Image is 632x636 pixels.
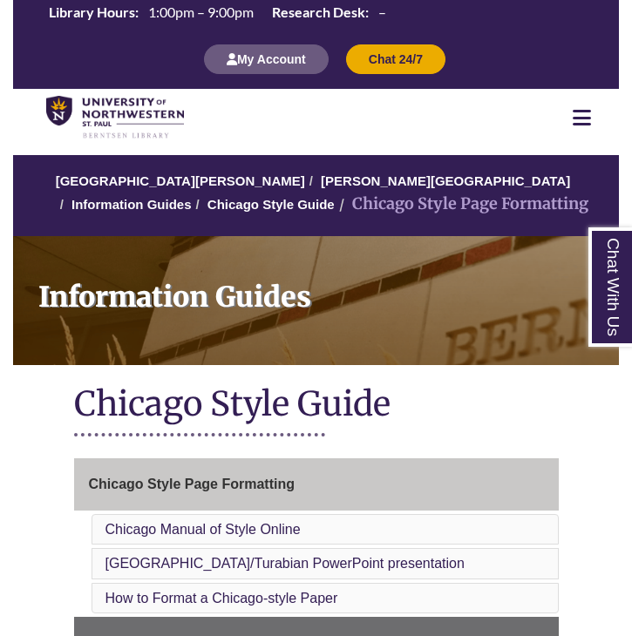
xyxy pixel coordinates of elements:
h1: Information Guides [27,236,619,342]
span: – [378,3,386,20]
th: Research Desk: [265,3,371,22]
span: 1:00pm – 9:00pm [148,3,254,20]
a: [GEOGRAPHIC_DATA]/Turabian PowerPoint presentation [105,556,465,571]
button: My Account [204,44,329,74]
a: Information Guides [13,236,619,365]
a: Chat 24/7 [346,51,445,66]
a: Chicago Style Page Formatting [74,458,559,511]
a: [GEOGRAPHIC_DATA][PERSON_NAME] [56,173,305,188]
button: Chat 24/7 [346,44,445,74]
img: UNWSP Library Logo [46,96,184,139]
a: Hours Today [42,3,393,26]
a: My Account [204,51,329,66]
a: How to Format a Chicago-style Paper [105,591,338,606]
a: [PERSON_NAME][GEOGRAPHIC_DATA] [321,173,570,188]
a: Chicago Style Guide [207,197,335,212]
th: Library Hours: [42,3,141,22]
span: Chicago Style Page Formatting [89,477,295,491]
a: Chicago Manual of Style Online [105,522,301,537]
a: Information Guides [71,197,192,212]
h1: Chicago Style Guide [74,382,559,429]
li: Chicago Style Page Formatting [335,192,588,217]
table: Hours Today [42,3,393,24]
